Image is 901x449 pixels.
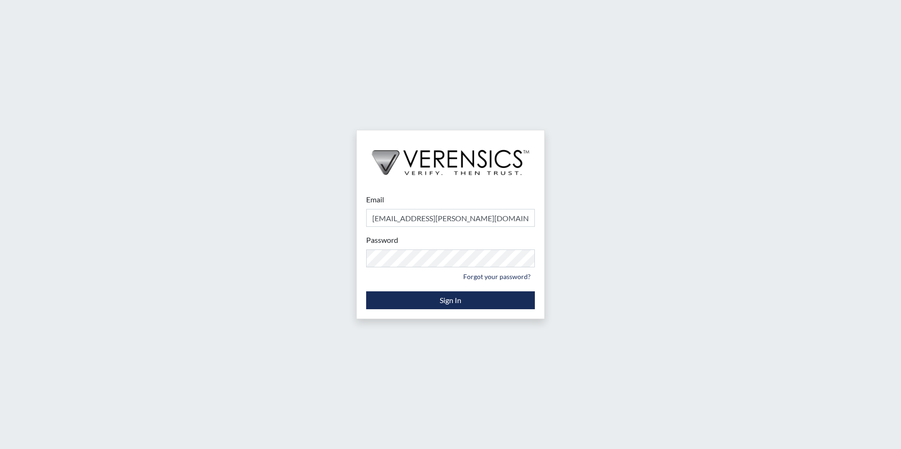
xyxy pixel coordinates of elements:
label: Password [366,234,398,246]
button: Sign In [366,291,535,309]
label: Email [366,194,384,205]
img: logo-wide-black.2aad4157.png [357,130,544,185]
input: Email [366,209,535,227]
a: Forgot your password? [459,269,535,284]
